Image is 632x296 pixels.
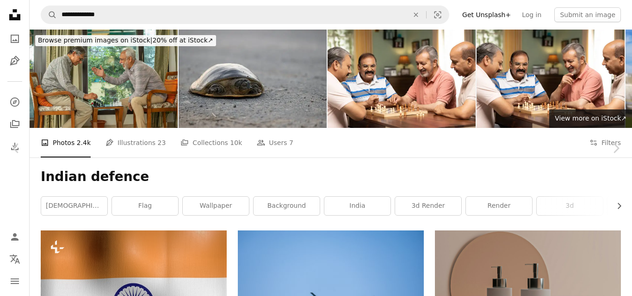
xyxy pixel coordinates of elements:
[289,138,293,148] span: 7
[30,30,222,52] a: Browse premium images on iStock|20% off at iStock↗
[466,197,532,215] a: render
[38,36,152,44] span: Browse premium images on iStock |
[328,30,476,128] img: Senior man positioning pawn while his friends watching game. Stock photo
[180,128,242,157] a: Collections 10k
[6,272,24,290] button: Menu
[6,250,24,268] button: Language
[6,52,24,70] a: Illustrations
[6,93,24,111] a: Explore
[555,115,626,122] span: View more on iStock ↗
[406,6,426,24] button: Clear
[38,36,213,44] span: 20% off at iStock ↗
[549,109,632,128] a: View more on iStock↗
[457,7,516,22] a: Get Unsplash+
[183,197,249,215] a: wallpaper
[6,228,24,246] a: Log in / Sign up
[554,7,621,22] button: Submit an image
[30,30,178,128] img: Retired male friends playing chess at home
[230,138,242,148] span: 10k
[516,7,547,22] a: Log in
[112,197,178,215] a: flag
[41,6,57,24] button: Search Unsplash
[6,30,24,48] a: Photos
[600,104,632,193] a: Next
[105,128,166,157] a: Illustrations 23
[254,197,320,215] a: background
[324,197,390,215] a: india
[257,128,293,157] a: Users 7
[537,197,603,215] a: 3d
[589,128,621,157] button: Filters
[41,169,621,185] h1: Indian defence
[611,197,621,215] button: scroll list to the right
[158,138,166,148] span: 23
[179,30,327,128] img: Flapshell Turtle
[41,6,449,24] form: Find visuals sitewide
[477,30,625,128] img: Senior people playing chess at home. Stock photo
[395,197,461,215] a: 3d render
[427,6,449,24] button: Visual search
[41,197,107,215] a: [DEMOGRAPHIC_DATA] army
